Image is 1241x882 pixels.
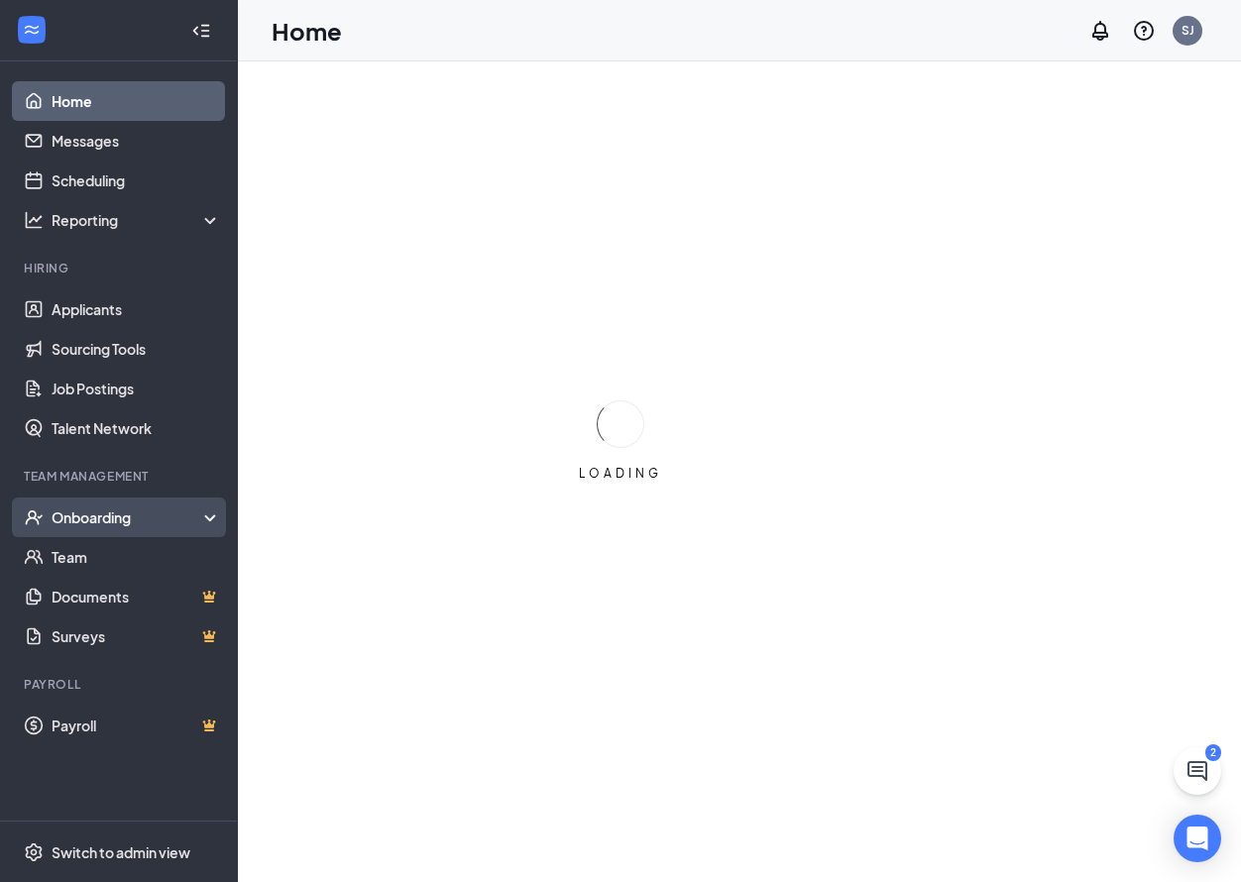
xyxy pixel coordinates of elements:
a: Talent Network [52,408,221,448]
a: Team [52,537,221,577]
svg: Analysis [24,210,44,230]
svg: Collapse [191,21,211,41]
a: SurveysCrown [52,616,221,656]
svg: QuestionInfo [1132,19,1156,43]
div: Onboarding [52,507,204,527]
button: ChatActive [1174,747,1221,795]
svg: UserCheck [24,507,44,527]
div: Payroll [24,676,217,693]
div: Hiring [24,260,217,276]
div: Reporting [52,210,222,230]
a: Job Postings [52,369,221,408]
div: Open Intercom Messenger [1174,815,1221,862]
svg: Settings [24,842,44,862]
div: Team Management [24,468,217,485]
a: Scheduling [52,161,221,200]
a: Sourcing Tools [52,329,221,369]
a: PayrollCrown [52,706,221,745]
svg: ChatActive [1185,759,1209,783]
a: Home [52,81,221,121]
svg: WorkstreamLogo [22,20,42,40]
a: Applicants [52,289,221,329]
div: SJ [1182,22,1194,39]
a: Messages [52,121,221,161]
div: 2 [1205,744,1221,761]
div: LOADING [571,465,670,482]
h1: Home [272,14,342,48]
div: Switch to admin view [52,842,190,862]
svg: Notifications [1088,19,1112,43]
a: DocumentsCrown [52,577,221,616]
